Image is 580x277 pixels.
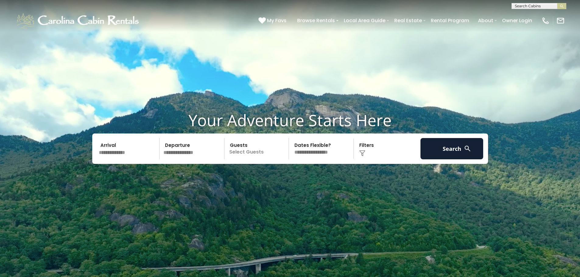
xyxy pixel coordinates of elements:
[5,111,575,130] h1: Your Adventure Starts Here
[341,15,388,26] a: Local Area Guide
[391,15,425,26] a: Real Estate
[420,138,483,159] button: Search
[359,150,365,156] img: filter--v1.png
[267,17,286,24] span: My Favs
[556,16,565,25] img: mail-regular-white.png
[464,145,471,152] img: search-regular-white.png
[428,15,472,26] a: Rental Program
[541,16,550,25] img: phone-regular-white.png
[475,15,496,26] a: About
[294,15,338,26] a: Browse Rentals
[226,138,289,159] p: Select Guests
[499,15,535,26] a: Owner Login
[258,17,288,25] a: My Favs
[15,12,142,30] img: White-1-1-2.png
